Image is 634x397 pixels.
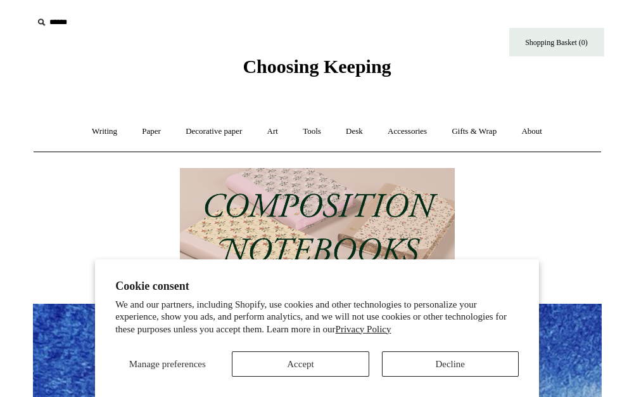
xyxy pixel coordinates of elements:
[174,115,253,148] a: Decorative paper
[115,299,519,336] p: We and our partners, including Shopify, use cookies and other technologies to personalize your ex...
[440,115,508,148] a: Gifts & Wrap
[232,351,369,377] button: Accept
[510,115,554,148] a: About
[243,56,391,77] span: Choosing Keeping
[115,351,219,377] button: Manage preferences
[243,66,391,75] a: Choosing Keeping
[129,359,206,369] span: Manage preferences
[256,115,289,148] a: Art
[80,115,129,148] a: Writing
[509,28,604,56] a: Shopping Basket (0)
[336,324,391,334] a: Privacy Policy
[334,115,374,148] a: Desk
[115,280,519,293] h2: Cookie consent
[130,115,172,148] a: Paper
[291,115,333,148] a: Tools
[376,115,438,148] a: Accessories
[180,168,455,285] img: 202302 Composition ledgers.jpg__PID:69722ee6-fa44-49dd-a067-31375e5d54ec
[382,351,519,377] button: Decline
